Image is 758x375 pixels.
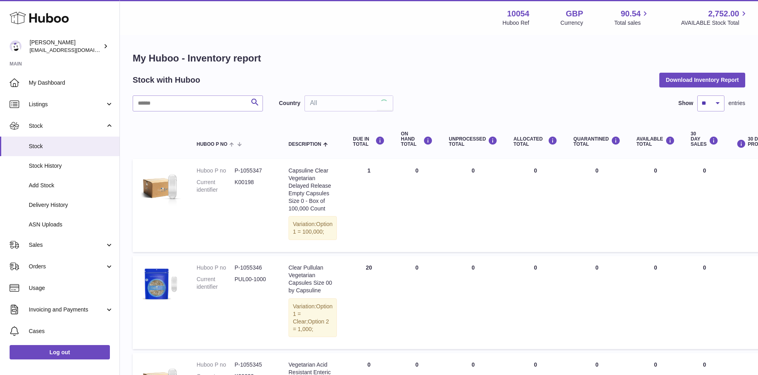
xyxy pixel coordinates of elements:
img: product image [141,264,181,304]
span: 0 [595,264,599,271]
div: UNPROCESSED Total [449,136,497,147]
button: Download Inventory Report [659,73,745,87]
img: internalAdmin-10054@internal.huboo.com [10,40,22,52]
dd: K00198 [235,179,273,194]
dd: P-1055346 [235,264,273,272]
span: ASN Uploads [29,221,113,228]
span: Stock History [29,162,113,170]
dt: Huboo P no [197,167,235,175]
td: 0 [629,256,683,349]
span: My Dashboard [29,79,113,87]
div: 30 DAY SALES [691,131,718,147]
span: 0 [595,167,599,174]
strong: 10054 [507,8,529,19]
span: Option 2 = 1,000; [293,318,329,332]
td: 0 [683,159,726,252]
dt: Current identifier [197,276,235,291]
span: Invoicing and Payments [29,306,105,313]
span: Orders [29,263,105,270]
span: Cases [29,327,113,335]
span: Option 1 = Clear; [293,303,332,325]
span: [EMAIL_ADDRESS][DOMAIN_NAME] [30,47,117,53]
span: Sales [29,241,105,249]
div: Huboo Ref [503,19,529,27]
div: Variation: [288,216,337,240]
div: QUARANTINED Total [573,136,621,147]
dd: P-1055345 [235,361,273,369]
dd: P-1055347 [235,167,273,175]
span: Delivery History [29,201,113,209]
div: ALLOCATED Total [513,136,557,147]
dt: Huboo P no [197,264,235,272]
span: Listings [29,101,105,108]
a: 90.54 Total sales [614,8,650,27]
h2: Stock with Huboo [133,75,200,85]
td: 0 [505,159,565,252]
span: Description [288,142,321,147]
td: 0 [441,159,505,252]
td: 0 [683,256,726,349]
div: Capsuline Clear Vegetarian Delayed Release Empty Capsules Size 0 - Box of 100,000 Count [288,167,337,212]
dd: PUL00-1000 [235,276,273,291]
div: DUE IN TOTAL [353,136,385,147]
dt: Huboo P no [197,361,235,369]
td: 0 [393,256,441,349]
label: Show [678,99,693,107]
strong: GBP [566,8,583,19]
div: Currency [561,19,583,27]
span: Total sales [614,19,650,27]
span: Huboo P no [197,142,227,147]
span: Stock [29,122,105,130]
div: AVAILABLE Total [637,136,675,147]
span: Stock [29,143,113,150]
td: 0 [629,159,683,252]
td: 0 [441,256,505,349]
label: Country [279,99,300,107]
td: 0 [393,159,441,252]
span: Add Stock [29,182,113,189]
dt: Current identifier [197,179,235,194]
div: Clear Pullulan Vegetarian Capsules Size 00 by Capsuline [288,264,337,294]
span: 2,752.00 [708,8,739,19]
span: Usage [29,284,113,292]
div: [PERSON_NAME] [30,39,101,54]
img: product image [141,167,181,207]
td: 0 [505,256,565,349]
span: 90.54 [621,8,641,19]
h1: My Huboo - Inventory report [133,52,745,65]
a: Log out [10,345,110,359]
span: entries [728,99,745,107]
div: Variation: [288,298,337,337]
span: AVAILABLE Stock Total [681,19,748,27]
a: 2,752.00 AVAILABLE Stock Total [681,8,748,27]
div: ON HAND Total [401,131,433,147]
td: 20 [345,256,393,349]
span: 0 [595,361,599,368]
td: 1 [345,159,393,252]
